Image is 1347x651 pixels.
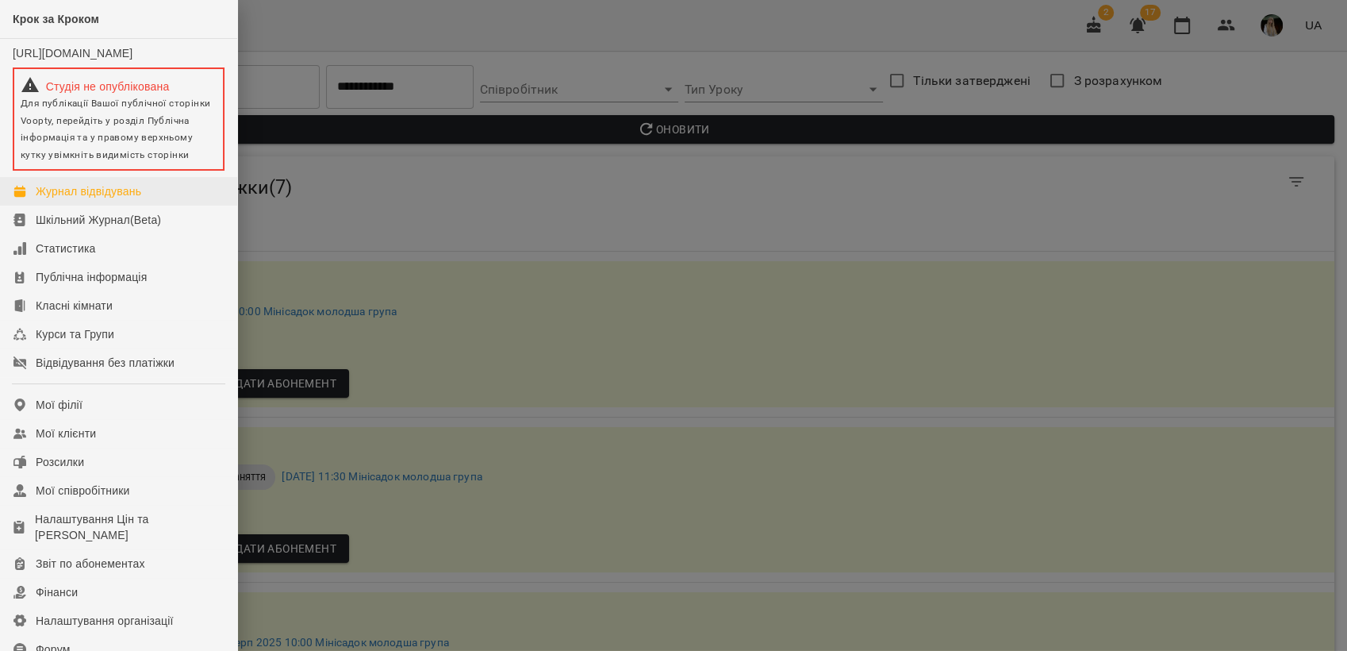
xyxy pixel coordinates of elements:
[13,47,132,60] a: [URL][DOMAIN_NAME]
[36,298,113,314] div: Класні кімнати
[21,98,210,160] span: Для публікації Вашої публічної сторінки Voopty, перейдіть у розділ Публічна інформація та у право...
[35,511,224,543] div: Налаштування Цін та [PERSON_NAME]
[36,426,96,441] div: Мої клієнти
[36,556,145,572] div: Звіт по абонементах
[36,397,83,413] div: Мої філії
[36,241,96,256] div: Статистика
[36,183,141,199] div: Журнал відвідувань
[36,454,84,470] div: Розсилки
[36,269,147,285] div: Публічна інформація
[36,212,161,228] div: Шкільний Журнал(Beta)
[36,483,130,499] div: Мої співробітники
[36,613,174,629] div: Налаштування організації
[36,584,78,600] div: Фінанси
[13,13,99,25] span: Крок за Кроком
[36,355,175,371] div: Відвідування без платіжки
[36,326,114,342] div: Курси та Групи
[21,75,217,94] div: Студія не опублікована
